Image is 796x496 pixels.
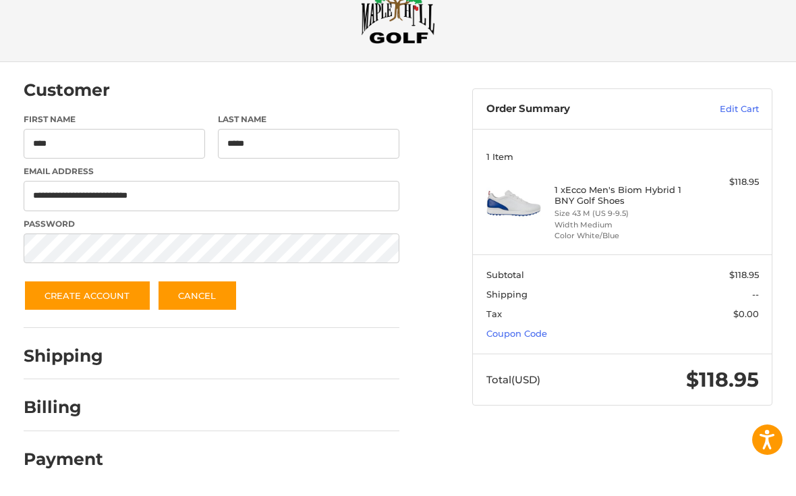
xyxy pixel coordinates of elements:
button: Create Account [24,281,151,312]
h3: 1 Item [486,152,759,163]
h2: Payment [24,449,103,470]
h4: 1 x Ecco Men's Biom Hybrid 1 BNY Golf Shoes [555,185,687,207]
div: $118.95 [691,176,759,190]
span: $0.00 [733,309,759,320]
a: Coupon Code [486,329,547,339]
a: Edit Cart [672,103,759,117]
li: Size 43 M (US 9-9.5) [555,209,687,220]
li: Width Medium [555,220,687,231]
span: Tax [486,309,502,320]
span: Total (USD) [486,374,540,387]
iframe: Google Customer Reviews [685,460,796,496]
h3: Order Summary [486,103,673,117]
a: Cancel [157,281,237,312]
h2: Billing [24,397,103,418]
label: Email Address [24,166,400,178]
label: Password [24,219,400,231]
h2: Customer [24,80,110,101]
li: Color White/Blue [555,231,687,242]
span: -- [752,290,759,300]
label: Last Name [218,114,399,126]
h2: Shipping [24,346,103,367]
label: First Name [24,114,205,126]
span: Subtotal [486,270,524,281]
span: $118.95 [729,270,759,281]
span: $118.95 [686,368,759,393]
span: Shipping [486,290,528,300]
